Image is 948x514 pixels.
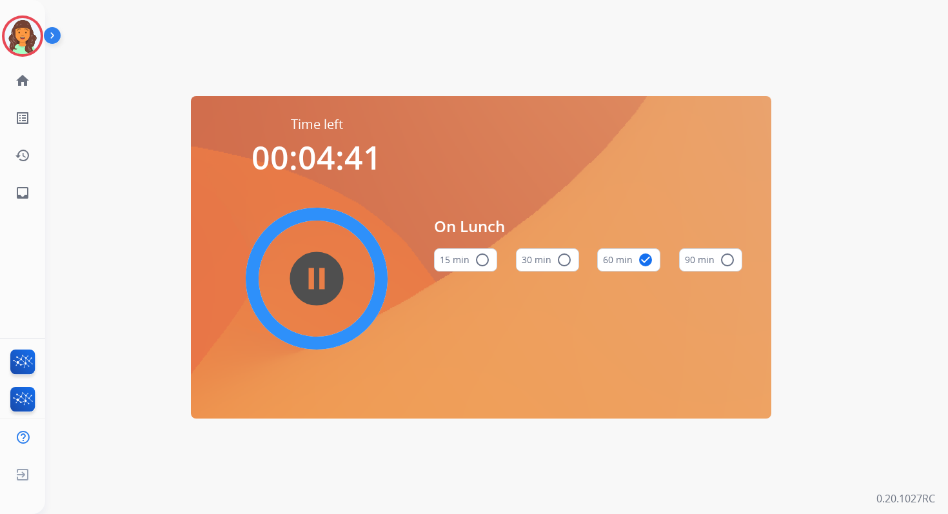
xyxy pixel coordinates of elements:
mat-icon: radio_button_unchecked [475,252,490,268]
mat-icon: pause_circle_filled [309,271,324,286]
button: 90 min [679,248,742,272]
mat-icon: list_alt [15,110,30,126]
mat-icon: radio_button_unchecked [720,252,735,268]
mat-icon: history [15,148,30,163]
button: 15 min [434,248,497,272]
mat-icon: home [15,73,30,88]
mat-icon: check_circle [638,252,653,268]
span: Time left [291,115,343,133]
span: 00:04:41 [252,135,382,179]
button: 60 min [597,248,660,272]
mat-icon: radio_button_unchecked [557,252,572,268]
mat-icon: inbox [15,185,30,201]
p: 0.20.1027RC [876,491,935,506]
span: On Lunch [434,215,742,238]
button: 30 min [516,248,579,272]
img: avatar [5,18,41,54]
